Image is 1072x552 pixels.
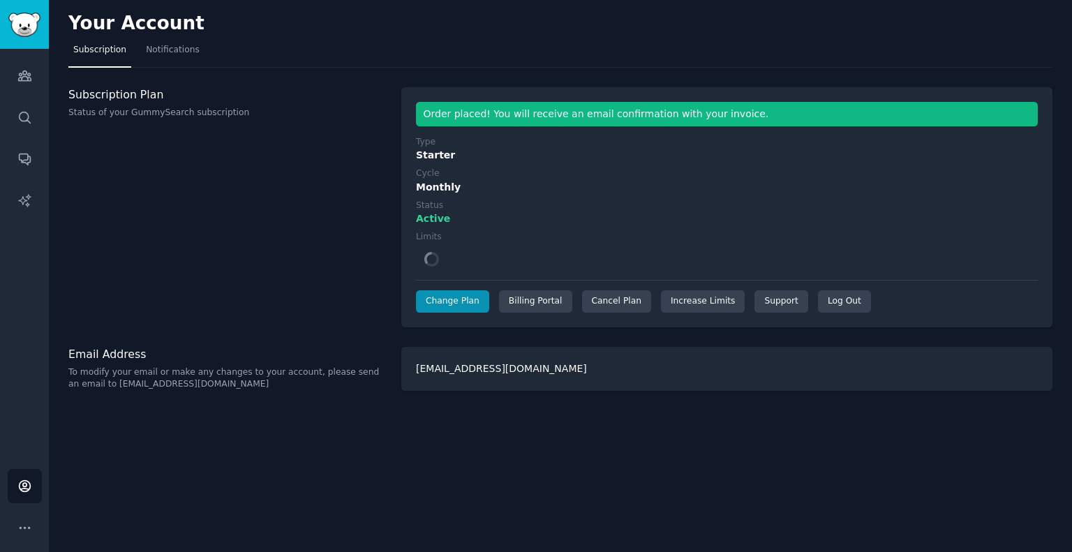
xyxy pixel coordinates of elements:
div: Cycle [416,167,439,180]
div: Monthly [416,180,1038,195]
a: Support [754,290,807,313]
a: Subscription [68,39,131,68]
div: Cancel Plan [582,290,651,313]
span: Notifications [146,44,200,57]
img: GummySearch logo [8,13,40,37]
h3: Email Address [68,347,387,361]
span: Active [416,211,450,226]
h3: Subscription Plan [68,87,387,102]
a: Change Plan [416,290,489,313]
div: Type [416,136,435,149]
a: Notifications [141,39,204,68]
div: Log Out [818,290,871,313]
p: Status of your GummySearch subscription [68,107,387,119]
div: Starter [416,148,1038,163]
a: Increase Limits [661,290,745,313]
div: Status [416,200,443,212]
div: Order placed! You will receive an email confirmation with your invoice. [416,102,1038,126]
div: Billing Portal [499,290,572,313]
div: [EMAIL_ADDRESS][DOMAIN_NAME] [401,347,1052,391]
h2: Your Account [68,13,204,35]
p: To modify your email or make any changes to your account, please send an email to [EMAIL_ADDRESS]... [68,366,387,391]
span: Subscription [73,44,126,57]
div: Limits [416,231,442,244]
